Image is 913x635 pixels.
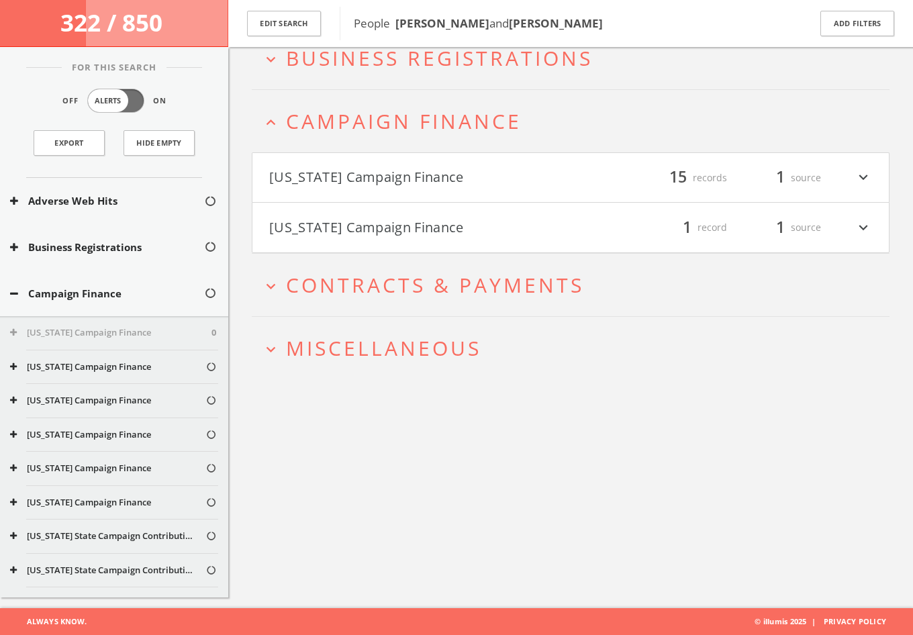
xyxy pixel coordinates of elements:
i: expand_more [855,166,872,189]
button: Campaign Finance [10,286,204,301]
span: 1 [677,215,698,239]
button: [US_STATE] Campaign Finance [269,166,571,189]
button: [US_STATE] Campaign Finance [10,326,211,340]
span: Off [62,96,79,107]
div: source [740,166,821,189]
a: Privacy Policy [824,616,886,626]
b: [PERSON_NAME] [509,15,603,31]
span: Always Know. [10,608,87,635]
button: expand_moreMiscellaneous [262,337,890,359]
div: records [646,166,727,189]
span: Business Registrations [286,44,593,72]
button: expand_lessCampaign Finance [262,110,890,132]
span: People [354,15,603,31]
b: [PERSON_NAME] [395,15,489,31]
i: expand_more [855,216,872,239]
span: 1 [770,166,791,189]
span: © illumis 2025 [755,608,903,635]
span: Miscellaneous [286,334,481,362]
i: expand_more [262,277,280,295]
button: Edit Search [247,11,321,37]
button: [US_STATE] Campaign Finance [10,496,205,509]
button: [US_STATE] Campaign Finance [10,394,205,407]
i: expand_more [262,340,280,358]
button: [US_STATE] Campaign Finance [10,428,205,442]
button: [US_STATE] State Campaign Contributions [10,564,205,577]
button: expand_moreBusiness Registrations [262,47,890,69]
span: Campaign Finance [286,107,522,135]
button: Adverse Web Hits [10,194,204,209]
span: 1 [770,215,791,239]
div: record [646,216,727,239]
span: and [395,15,509,31]
span: 322 / 850 [60,7,168,38]
span: Contracts & Payments [286,271,584,299]
span: On [153,96,166,107]
i: expand_less [262,113,280,132]
span: | [806,616,821,626]
span: For This Search [62,61,166,75]
span: 0 [211,326,216,340]
button: Business Registrations [10,240,204,255]
button: [US_STATE] State Campaign Contributions [10,530,205,543]
div: source [740,216,821,239]
button: Hide Empty [124,130,195,156]
button: [US_STATE] Campaign Finance [10,462,205,475]
span: 15 [663,166,693,189]
button: [US_STATE] Campaign Finance [269,216,571,239]
button: Add Filters [820,11,894,37]
button: expand_moreContracts & Payments [262,274,890,296]
a: Export [34,130,105,156]
i: expand_more [262,50,280,68]
button: [US_STATE] Campaign Finance [10,360,205,374]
